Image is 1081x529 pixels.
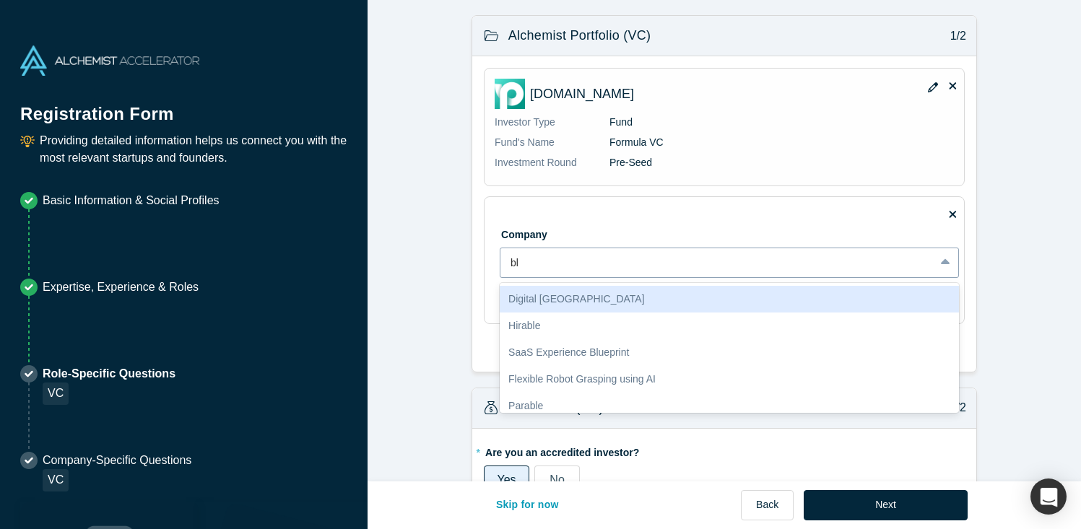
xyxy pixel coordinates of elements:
p: Fund's Name [495,135,609,150]
p: Pre-Seed [609,155,724,170]
button: Skip for now [481,490,574,520]
p: 1/2 [942,27,966,45]
div: VC [43,382,69,405]
p: Formula VC [609,135,724,150]
span: No [550,473,564,486]
p: Expertise, Experience & Roles [43,279,199,296]
span: (VC) [623,28,651,43]
div: Parable [500,393,959,419]
button: Back [741,490,794,520]
p: Providing detailed information helps us connect you with the most relevant startups and founders. [40,132,347,167]
div: Hirable [500,312,959,339]
p: Fund [609,115,724,130]
h3: Alchemist Portfolio [508,26,651,45]
span: (VC) [576,401,604,415]
div: SaaS Experience Blueprint [500,339,959,366]
label: Are you an accredited investor? [484,440,965,460]
p: [DOMAIN_NAME] [530,79,634,109]
p: 2/2 [942,399,966,416]
div: Flexible Robot Grasping using AI [500,366,959,393]
button: Next [804,490,968,520]
div: VC [43,469,69,491]
img: Prelaunch.com logo [495,79,525,109]
p: Basic Information & Social Profiles [43,192,220,209]
span: Yes [498,473,516,486]
h1: Registration Form [20,86,347,127]
label: Company [500,222,581,242]
img: Alchemist Accelerator Logo [20,45,199,76]
p: Investor Type [495,115,609,130]
p: Role-Specific Questions [43,365,175,382]
div: Digital [GEOGRAPHIC_DATA] [500,286,959,312]
p: Investment Round [495,155,609,170]
p: Company-Specific Questions [43,452,191,469]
